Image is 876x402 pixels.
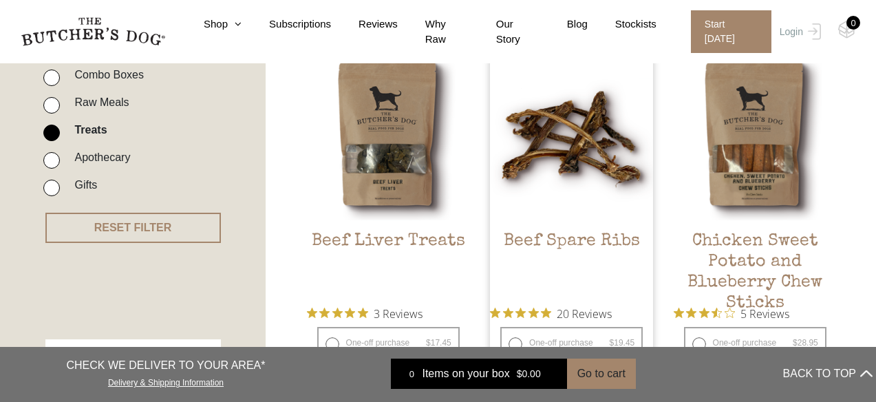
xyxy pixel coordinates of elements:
[374,303,423,324] span: 3 Reviews
[838,21,855,39] img: TBD_Cart-Empty.png
[307,231,470,296] h2: Beef Liver Treats
[846,16,860,30] div: 0
[67,65,144,84] label: Combo Boxes
[67,357,266,374] p: CHECK WE DELIVER TO YOUR AREA*
[67,120,107,139] label: Treats
[674,303,789,324] button: Rated 3.4 out of 5 stars from 5 reviews. Jump to reviews.
[331,17,398,32] a: Reviews
[677,10,776,53] a: Start [DATE]
[517,368,541,379] bdi: 0.00
[67,148,130,167] label: Apothecary
[793,338,798,348] span: $
[391,359,566,389] a: 0 Items on your box $0.00
[740,303,789,324] span: 5 Reviews
[45,213,221,243] button: RESET FILTER
[674,231,837,296] h2: Chicken Sweet Potato and Blueberry Chew Sticks
[674,57,837,296] a: Chicken Sweet Potato and Blueberry Chew SticksChicken Sweet Potato and Blueberry Chew Sticks
[67,176,97,194] label: Gifts
[517,368,522,379] span: $
[776,10,821,53] a: Login
[426,338,451,348] bdi: 17.45
[469,17,540,47] a: Our Story
[401,367,422,381] div: 0
[422,366,509,382] span: Items on your box
[307,57,470,220] img: Beef Liver Treats
[588,17,656,32] a: Stockists
[242,17,331,32] a: Subscriptions
[783,357,873,390] button: BACK TO TOP
[610,338,635,348] bdi: 19.45
[490,57,653,296] a: Beef Spare Ribs
[684,327,826,359] label: One-off purchase
[426,338,431,348] span: $
[793,338,818,348] bdi: 28.95
[176,17,242,32] a: Shop
[610,338,615,348] span: $
[317,327,460,359] label: One-off purchase
[67,93,129,112] label: Raw Meals
[500,327,643,359] label: One-off purchase
[567,359,636,389] button: Go to cart
[691,10,771,53] span: Start [DATE]
[557,303,612,324] span: 20 Reviews
[674,57,837,220] img: Chicken Sweet Potato and Blueberry Chew Sticks
[540,17,588,32] a: Blog
[398,17,469,47] a: Why Raw
[108,374,224,388] a: Delivery & Shipping Information
[490,303,612,324] button: Rated 4.9 out of 5 stars from 20 reviews. Jump to reviews.
[307,303,423,324] button: Rated 5 out of 5 stars from 3 reviews. Jump to reviews.
[307,57,470,296] a: Beef Liver TreatsBeef Liver Treats
[490,231,653,296] h2: Beef Spare Ribs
